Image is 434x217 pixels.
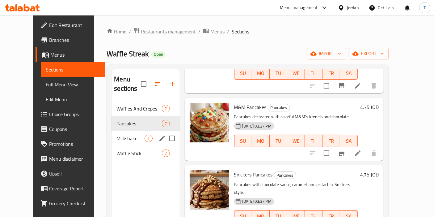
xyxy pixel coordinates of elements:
[49,125,101,133] span: Coupons
[50,51,101,59] span: Menus
[116,105,162,112] span: Waffles And Crepes
[240,198,274,204] span: [DATE] 03:37 PM
[227,28,229,35] li: /
[46,96,101,103] span: Edit Menu
[41,62,106,77] a: Sections
[162,150,169,156] span: 7
[112,146,179,161] div: Waffle Stick7
[145,136,152,141] span: 7
[274,171,296,179] div: Pancakes
[36,33,106,47] a: Branches
[347,4,359,11] div: Jordan
[158,134,167,143] button: edit
[162,121,169,127] span: 7
[287,135,305,147] button: WE
[234,113,358,121] p: Pancakes decorated with colorful M&M's krenels and chocolate
[234,102,267,112] span: M&M Pancakes
[270,135,287,147] button: TU
[162,105,170,112] div: items
[360,170,379,179] h6: 4.75 JOD
[49,36,101,44] span: Branches
[49,140,101,148] span: Promotions
[290,137,302,145] span: WE
[234,135,252,147] button: SU
[36,196,106,211] a: Grocery Checklist
[49,200,101,207] span: Grocery Checklist
[234,67,252,80] button: SU
[320,147,333,160] span: Select to update
[190,170,229,210] img: Snickers Pancakes
[272,137,285,145] span: TU
[36,137,106,151] a: Promotions
[36,122,106,137] a: Coupons
[116,150,162,157] span: Waffle Stick
[320,79,333,92] span: Select to update
[162,106,169,112] span: 7
[36,166,106,181] a: Upsell
[366,146,381,161] button: delete
[114,75,141,93] h2: Menu sections
[162,150,170,157] div: items
[49,21,101,29] span: Edit Restaurant
[162,120,170,127] div: items
[325,137,338,145] span: FR
[141,28,196,35] span: Restaurants management
[234,170,273,179] span: Snickers Pancakes
[107,47,149,61] span: Waffle Streak
[203,28,225,36] a: Menus
[46,81,101,88] span: Full Menu View
[343,137,355,145] span: SA
[354,50,384,58] span: export
[334,78,349,93] button: Branch-specific-item
[307,137,320,145] span: TH
[270,67,287,80] button: TU
[307,48,346,59] button: import
[112,101,179,116] div: Waffles And Crepes7
[36,18,106,33] a: Edit Restaurant
[340,67,358,80] button: SA
[41,77,106,92] a: Full Menu View
[290,69,302,78] span: WE
[36,151,106,166] a: Menu disclaimer
[49,185,101,192] span: Coverage Report
[272,69,285,78] span: TU
[343,69,355,78] span: SA
[252,67,270,80] button: MO
[360,103,379,111] h6: 4.75 JOD
[312,50,341,58] span: import
[151,51,166,58] div: Open
[116,135,145,142] span: Milkshake
[137,77,150,90] span: Select all sections
[280,4,318,11] div: Menu-management
[151,52,166,57] span: Open
[237,69,250,78] span: SU
[112,116,179,131] div: Pancakes7
[268,104,290,111] span: Pancakes
[112,99,179,163] nav: Menu sections
[322,135,340,147] button: FR
[112,131,179,146] div: Milkshake7edit
[255,69,267,78] span: MO
[49,155,101,163] span: Menu disclaimer
[232,28,249,35] span: Sections
[354,150,361,157] a: Edit menu item
[49,170,101,177] span: Upsell
[340,135,358,147] button: SA
[354,82,361,89] a: Edit menu item
[107,28,389,36] nav: breadcrumb
[116,120,162,127] span: Pancakes
[36,47,106,62] a: Menus
[107,28,126,35] a: Home
[423,4,426,11] span: T
[240,123,274,129] span: [DATE] 03:37 PM
[287,67,305,80] button: WE
[190,103,229,142] img: M&M Pancakes
[41,92,106,107] a: Edit Menu
[36,181,106,196] a: Coverage Report
[252,135,270,147] button: MO
[145,135,152,142] div: items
